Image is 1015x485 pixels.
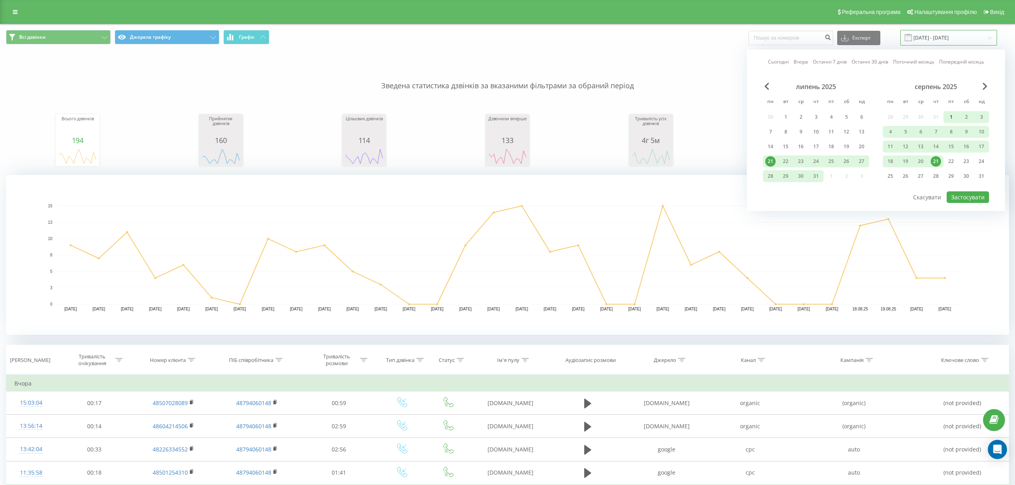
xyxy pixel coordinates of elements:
[913,155,928,167] div: ср 20 серп 2025 р.
[236,469,271,476] a: 48794060148
[625,415,709,438] td: [DOMAIN_NAME]
[153,469,188,476] a: 48501254310
[852,307,868,311] text: 18.08.25
[763,83,869,91] div: липень 2025
[839,126,854,138] div: сб 12 лип 2025 р.
[780,141,791,152] div: 15
[884,96,896,108] abbr: понеділок
[826,307,838,311] text: [DATE]
[58,144,98,168] svg: A chart.
[778,126,793,138] div: вт 8 лип 2025 р.
[631,136,671,144] div: 4г 5м
[792,438,916,461] td: auto
[946,141,956,152] div: 15
[374,307,387,311] text: [DATE]
[928,155,943,167] div: чт 21 серп 2025 р.
[796,112,806,122] div: 2
[974,170,989,182] div: нд 31 серп 2025 р.
[318,307,331,311] text: [DATE]
[628,307,641,311] text: [DATE]
[625,438,709,461] td: google
[780,156,791,167] div: 22
[941,357,979,364] div: Ключове слово
[765,127,776,137] div: 7
[883,83,989,91] div: серпень 2025
[121,307,133,311] text: [DATE]
[976,171,987,181] div: 31
[793,170,808,182] div: ср 30 лип 2025 р.
[300,415,378,438] td: 02:59
[824,111,839,123] div: пт 4 лип 2025 р.
[10,357,50,364] div: [PERSON_NAME]
[798,307,810,311] text: [DATE]
[825,96,837,108] abbr: п’ятниця
[959,170,974,182] div: сб 30 серп 2025 р.
[794,58,808,66] a: Вчора
[709,392,792,415] td: organic
[813,58,847,66] a: Останні 7 днів
[153,422,188,430] a: 48604214506
[654,357,676,364] div: Джерело
[236,399,271,407] a: 48794060148
[625,461,709,485] td: google
[856,127,867,137] div: 13
[6,376,1009,392] td: Вчора
[764,96,776,108] abbr: понеділок
[959,141,974,153] div: сб 16 серп 2025 р.
[883,126,898,138] div: пн 4 серп 2025 р.
[840,96,852,108] abbr: субота
[403,307,416,311] text: [DATE]
[709,461,792,485] td: cpc
[945,96,957,108] abbr: п’ятниця
[839,111,854,123] div: сб 5 лип 2025 р.
[56,438,133,461] td: 00:33
[811,171,821,181] div: 31
[48,204,53,208] text: 15
[883,170,898,182] div: пн 25 серп 2025 р.
[631,144,671,168] div: A chart.
[572,307,585,311] text: [DATE]
[913,126,928,138] div: ср 6 серп 2025 р.
[898,170,913,182] div: вт 26 серп 2025 р.
[236,422,271,430] a: 48794060148
[988,440,1007,459] div: Open Intercom Messenger
[497,357,519,364] div: Ім'я пулу
[765,141,776,152] div: 14
[300,392,378,415] td: 00:59
[976,112,987,122] div: 3
[386,357,414,364] div: Тип дзвінка
[841,112,852,122] div: 5
[344,116,384,136] div: Цільових дзвінків
[765,156,776,167] div: 21
[153,445,188,453] a: 48226334552
[600,307,613,311] text: [DATE]
[900,171,911,181] div: 26
[201,144,241,168] div: A chart.
[149,307,162,311] text: [DATE]
[841,156,852,167] div: 26
[14,395,48,411] div: 15:03:04
[796,156,806,167] div: 23
[808,126,824,138] div: чт 10 лип 2025 р.
[50,253,52,257] text: 8
[346,307,359,311] text: [DATE]
[947,191,989,203] button: Застосувати
[709,415,792,438] td: organic
[898,141,913,153] div: вт 12 серп 2025 р.
[811,112,821,122] div: 3
[854,141,869,153] div: нд 20 лип 2025 р.
[470,438,551,461] td: [DOMAIN_NAME]
[6,65,1009,91] p: Зведена статистика дзвінків за вказаними фільтрами за обраний період
[48,220,53,225] text: 13
[71,353,113,367] div: Тривалість очікування
[898,126,913,138] div: вт 5 серп 2025 р.
[58,136,98,144] div: 194
[177,307,190,311] text: [DATE]
[928,170,943,182] div: чт 28 серп 2025 р.
[780,96,792,108] abbr: вівторок
[657,307,669,311] text: [DATE]
[50,286,52,290] text: 3
[201,136,241,144] div: 160
[780,112,791,122] div: 1
[239,34,255,40] span: Графік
